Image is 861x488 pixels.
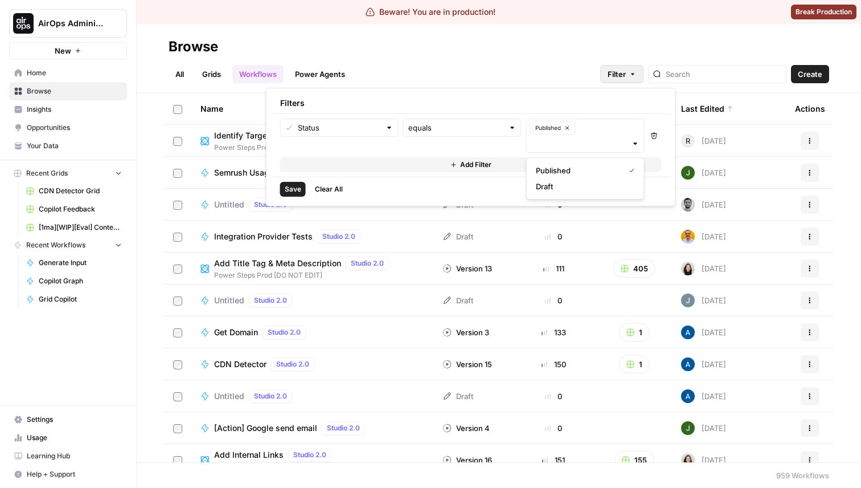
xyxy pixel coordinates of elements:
[681,230,726,243] div: [DATE]
[27,433,122,443] span: Usage
[520,295,587,306] div: 0
[310,182,347,197] button: Clear All
[214,199,244,210] span: Untitled
[442,391,473,402] div: Draft
[39,294,122,304] span: Grid Copilot
[214,167,294,178] span: Semrush Usage Alert
[214,327,258,338] span: Get Domain
[520,454,587,466] div: 151
[681,326,726,339] div: [DATE]
[681,421,695,435] img: 5v0yozua856dyxnw4lpcp45mgmzh
[681,262,726,275] div: [DATE]
[613,259,655,278] button: 405
[288,65,352,83] a: Power Agents
[460,160,491,170] span: Add Filter
[214,462,336,472] span: Power Steps Prod [DO NOT EDIT]
[214,258,341,269] span: Add Title Tag & Meta Description
[9,100,127,119] a: Insights
[681,453,695,467] img: t5ef5oef8zpw1w4g2xghobes91mw
[254,200,287,210] span: Studio 2.0
[21,254,127,272] a: Generate Input
[530,121,576,135] button: Published
[9,82,127,100] a: Browse
[21,200,127,218] a: Copilot Feedback
[520,327,587,338] div: 133
[195,65,228,83] a: Grids
[795,93,825,124] div: Actions
[681,134,726,148] div: [DATE]
[26,240,85,250] span: Recent Workflows
[200,198,424,212] a: UntitledStudio 2.0
[9,165,127,182] button: Recent Grids
[681,357,695,371] img: he81ibor8lsei4p3qvg4ugbvimgp
[39,222,122,233] span: [1ma][WIP][Eval] Content Compare Grid
[55,45,71,56] span: New
[214,270,393,280] span: Power Steps Prod [DO NOT EDIT]
[9,465,127,483] button: Help + Support
[200,389,424,403] a: UntitledStudio 2.0
[535,123,561,132] span: Published
[315,184,343,194] span: Clear All
[536,181,630,192] span: Draft
[200,448,424,472] a: Add Internal LinksStudio 2.0Power Steps Prod [DO NOT EDIT]
[681,453,726,467] div: [DATE]
[27,414,122,425] span: Settings
[9,237,127,254] button: Recent Workflows
[9,64,127,82] a: Home
[27,104,122,115] span: Insights
[520,422,587,434] div: 0
[39,186,122,196] span: CDN Detector Grid
[200,257,424,280] a: Add Title Tag & Meta DescriptionStudio 2.0Power Steps Prod [DO NOT EDIT]
[681,93,733,124] div: Last Edited
[214,130,359,141] span: Identify Target Keywords of an Article
[27,86,122,96] span: Browse
[351,258,384,269] span: Studio 2.0
[666,68,781,80] input: Search
[681,198,695,212] img: 6v3gwuotverrb420nfhk5cu1cyh1
[791,65,829,83] button: Create
[214,422,317,434] span: [Action] Google send email
[254,295,287,306] span: Studio 2.0
[200,357,424,371] a: CDN DetectorStudio 2.0
[681,166,726,180] div: [DATE]
[280,182,306,197] button: Save
[681,198,726,212] div: [DATE]
[214,295,244,306] span: Untitled
[214,143,411,153] span: Power Steps Prod [DO NOT EDIT]
[681,294,695,307] img: su64fhcgb9i1wz0h9rs8e4pygqoo
[200,230,424,243] a: Integration Provider TestsStudio 2.0
[13,13,34,34] img: AirOps Administrative Logo
[608,68,626,80] span: Filter
[9,119,127,137] a: Opportunities
[214,231,313,242] span: Integration Provider Tests
[26,168,68,178] span: Recent Grids
[681,230,695,243] img: mtm3mwwjid4nvhapkft0keo1ean8
[39,258,122,268] span: Generate Input
[27,68,122,78] span: Home
[681,166,695,180] img: 5v0yozua856dyxnw4lpcp45mgmzh
[442,454,492,466] div: Version 16
[39,204,122,214] span: Copilot Feedback
[520,359,587,370] div: 150
[619,323,650,341] button: 1
[614,451,654,469] button: 155
[327,423,360,433] span: Studio 2.0
[681,389,695,403] img: he81ibor8lsei4p3qvg4ugbvimgp
[169,38,218,56] div: Browse
[9,9,127,38] button: Workspace: AirOps Administrative
[38,18,107,29] span: AirOps Administrative
[268,327,301,337] span: Studio 2.0
[442,295,473,306] div: Draft
[276,359,309,369] span: Studio 2.0
[200,129,424,153] a: Identify Target Keywords of an ArticleStudio 2.0Power Steps Prod [DO NOT EDIT]
[254,391,287,401] span: Studio 2.0
[442,359,492,370] div: Version 15
[293,450,326,460] span: Studio 2.0
[214,391,244,402] span: Untitled
[681,421,726,435] div: [DATE]
[681,294,726,307] div: [DATE]
[200,166,424,180] a: Semrush Usage AlertStudio 2.0
[520,263,587,274] div: 111
[442,422,490,434] div: Version 4
[169,65,191,83] a: All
